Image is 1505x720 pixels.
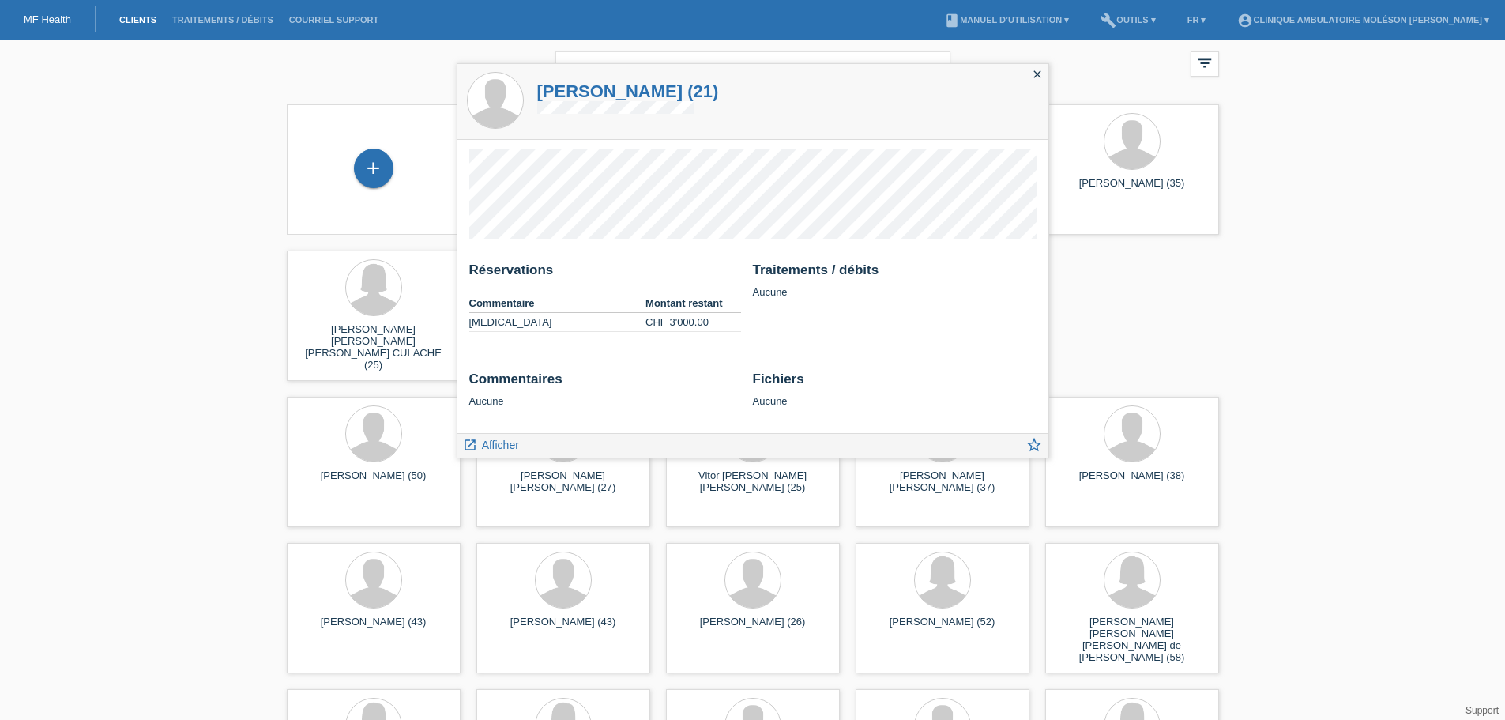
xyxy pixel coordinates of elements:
span: Afficher [482,439,519,451]
div: [PERSON_NAME] [PERSON_NAME] [PERSON_NAME] CULACHE (25) [299,323,448,352]
i: star_border [1025,436,1043,454]
a: Clients [111,15,164,25]
a: Traitements / débits [164,15,281,25]
div: [PERSON_NAME] (43) [299,616,448,641]
td: [MEDICAL_DATA] [469,313,646,332]
a: FR ▾ [1180,15,1214,25]
a: bookManuel d’utilisation ▾ [936,15,1077,25]
h2: Fichiers [753,371,1037,395]
i: filter_list [1196,55,1213,72]
a: Support [1465,705,1499,716]
a: account_circleClinique ambulatoire Moléson [PERSON_NAME] ▾ [1229,15,1497,25]
div: [PERSON_NAME] (52) [868,616,1017,641]
div: [PERSON_NAME] (26) [679,616,827,641]
div: [PERSON_NAME] (43) [489,616,638,641]
div: Enregistrer le client [355,155,393,182]
a: Courriel Support [281,15,386,25]
div: [PERSON_NAME] [PERSON_NAME] [PERSON_NAME] de [PERSON_NAME] (58) [1058,616,1206,644]
a: star_border [1025,438,1043,458]
div: Vitor [PERSON_NAME] [PERSON_NAME] (25) [679,469,827,495]
i: close [1031,68,1044,81]
th: Commentaire [469,294,646,313]
div: [PERSON_NAME] (38) [1058,469,1206,495]
a: [PERSON_NAME] (21) [537,81,719,101]
div: [PERSON_NAME] [PERSON_NAME] (27) [489,469,638,495]
td: CHF 3'000.00 [645,313,740,332]
div: Aucune [753,371,1037,407]
div: [PERSON_NAME] [PERSON_NAME] (37) [868,469,1017,495]
div: Aucune [469,371,741,407]
h2: Traitements / débits [753,262,1037,286]
input: Recherche... [555,51,950,89]
i: build [1101,13,1116,28]
a: buildOutils ▾ [1093,15,1163,25]
h2: Commentaires [469,371,741,395]
div: Aucune [753,262,1037,298]
i: launch [463,438,477,452]
h2: Réservations [469,262,741,286]
a: launch Afficher [463,434,519,454]
div: [PERSON_NAME] (35) [1058,177,1206,202]
a: MF Health [24,13,71,25]
th: Montant restant [645,294,740,313]
i: account_circle [1237,13,1253,28]
div: [PERSON_NAME] (50) [299,469,448,495]
i: book [944,13,960,28]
